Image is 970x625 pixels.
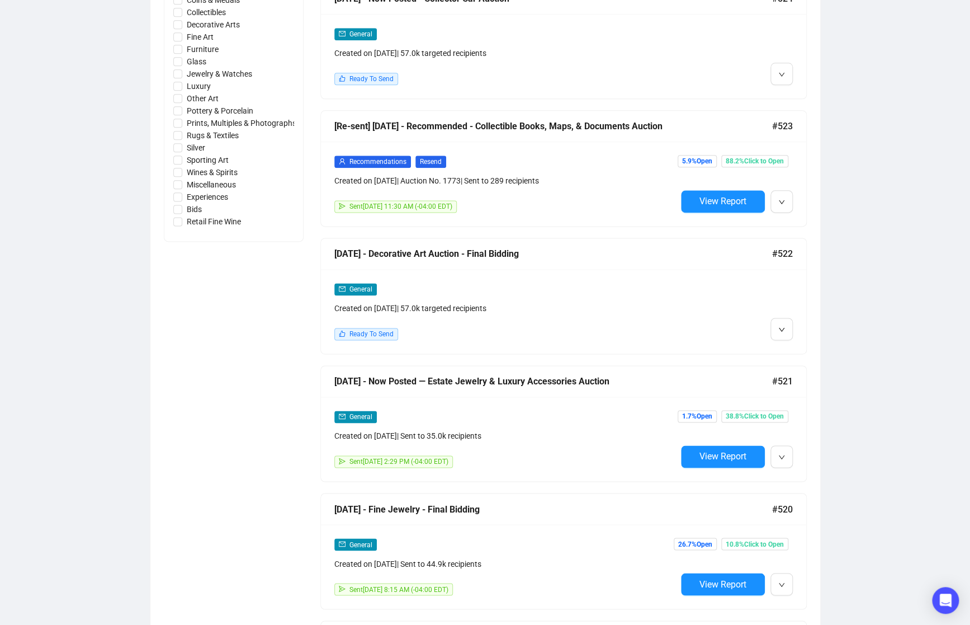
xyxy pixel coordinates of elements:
span: General [349,285,372,293]
div: [DATE] - Decorative Art Auction - Final Bidding [334,247,772,261]
span: mail [339,541,346,547]
span: Jewelry & Watches [182,68,257,80]
div: [DATE] - Now Posted — Estate Jewelry & Luxury Accessories Auction [334,374,772,388]
button: View Report [681,190,765,213]
button: View Report [681,573,765,595]
span: like [339,75,346,82]
span: Glass [182,55,211,68]
div: [DATE] - Fine Jewelry - Final Bidding [334,502,772,516]
span: mail [339,30,346,37]
span: send [339,458,346,464]
span: mail [339,413,346,420]
div: Created on [DATE] | Auction No. 1773 | Sent to 289 recipients [334,175,676,187]
a: [Re-sent] [DATE] - Recommended - Collectible Books, Maps, & Documents Auction#523userRecommendati... [320,110,807,227]
div: [Re-sent] [DATE] - Recommended - Collectible Books, Maps, & Documents Auction [334,119,772,133]
span: Sporting Art [182,154,233,166]
span: Experiences [182,191,233,203]
span: Luxury [182,80,215,92]
span: user [339,158,346,165]
span: Recommendations [349,158,406,166]
span: #521 [772,374,793,388]
span: down [778,71,785,78]
span: Wines & Spirits [182,166,242,178]
span: send [339,203,346,209]
span: General [349,30,372,38]
span: Ready To Send [349,75,394,83]
div: Open Intercom Messenger [932,587,959,614]
span: like [339,330,346,337]
span: 10.8% Click to Open [721,538,788,550]
div: Created on [DATE] | Sent to 44.9k recipients [334,557,676,570]
span: Pottery & Porcelain [182,105,258,117]
span: down [778,326,785,333]
span: #522 [772,247,793,261]
button: View Report [681,445,765,468]
span: Furniture [182,43,223,55]
span: Bids [182,203,206,215]
span: 88.2% Click to Open [721,155,788,167]
span: View Report [699,196,746,206]
span: 5.9% Open [678,155,717,167]
span: Decorative Arts [182,18,244,31]
span: Miscellaneous [182,178,240,191]
span: Rugs & Textiles [182,129,243,142]
span: Other Art [182,92,223,105]
span: Retail Fine Wine [182,215,245,228]
span: down [778,581,785,588]
span: View Report [699,451,746,462]
span: #523 [772,119,793,133]
span: Ready To Send [349,330,394,338]
span: Sent [DATE] 8:15 AM (-04:00 EDT) [349,585,448,593]
span: Collectibles [182,6,230,18]
a: [DATE] - Decorative Art Auction - Final Bidding#522mailGeneralCreated on [DATE]| 57.0k targeted r... [320,238,807,354]
div: Created on [DATE] | 57.0k targeted recipients [334,302,676,314]
span: Sent [DATE] 11:30 AM (-04:00 EDT) [349,203,452,210]
span: down [778,454,785,460]
a: [DATE] - Now Posted — Estate Jewelry & Luxury Accessories Auction#521mailGeneralCreated on [DATE]... [320,365,807,482]
span: View Report [699,579,746,589]
span: mail [339,285,346,292]
span: Silver [182,142,210,154]
span: Fine Art [182,31,218,43]
span: down [778,199,785,205]
span: 26.7% Open [674,538,717,550]
span: 38.8% Click to Open [721,410,788,422]
div: Created on [DATE] | Sent to 35.0k recipients [334,430,676,442]
a: [DATE] - Fine Jewelry - Final Bidding#520mailGeneralCreated on [DATE]| Sent to 44.9k recipientsse... [320,493,807,609]
span: General [349,413,372,421]
span: General [349,541,372,548]
span: send [339,585,346,592]
span: Prints, Multiples & Photographs [182,117,301,129]
span: Sent [DATE] 2:29 PM (-04:00 EDT) [349,458,448,466]
div: Created on [DATE] | 57.0k targeted recipients [334,47,676,59]
span: #520 [772,502,793,516]
span: 1.7% Open [678,410,717,422]
span: Resend [415,156,446,168]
